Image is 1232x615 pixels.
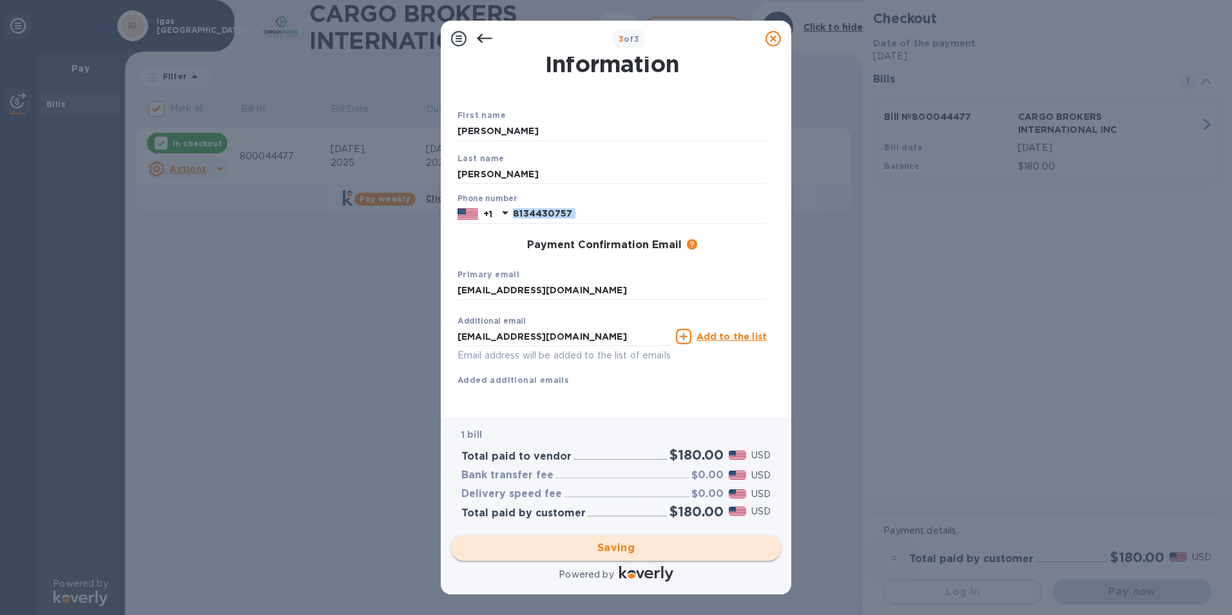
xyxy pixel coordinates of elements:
[457,375,569,385] b: Added additional emails
[669,503,724,520] h2: $180.00
[691,469,724,482] h3: $0.00
[457,122,767,141] input: Enter your first name
[751,469,771,482] p: USD
[729,451,746,460] img: USD
[729,471,746,480] img: USD
[619,566,673,581] img: Logo
[751,449,771,462] p: USD
[461,469,553,482] h3: Bank transfer fee
[729,489,746,498] img: USD
[697,331,767,342] u: Add to the list
[483,208,492,220] p: +1
[457,164,767,184] input: Enter your last name
[461,451,572,463] h3: Total paid to vendor
[669,447,724,463] h2: $180.00
[457,153,505,163] b: Last name
[527,239,682,251] h3: Payment Confirmation Email
[457,110,506,120] b: First name
[729,507,746,516] img: USD
[619,34,640,44] b: of 3
[457,23,767,77] h1: Payment Contact Information
[691,488,724,500] h3: $0.00
[513,204,767,224] input: Enter your phone number
[457,269,519,279] b: Primary email
[461,507,586,520] h3: Total paid by customer
[457,318,526,326] label: Additional email
[461,429,482,440] b: 1 bill
[619,34,624,44] span: 3
[457,327,671,346] input: Enter additional email
[751,505,771,518] p: USD
[457,195,517,203] label: Phone number
[461,488,562,500] h3: Delivery speed fee
[559,568,613,581] p: Powered by
[751,487,771,501] p: USD
[457,348,671,363] p: Email address will be added to the list of emails
[457,281,767,300] input: Enter your primary name
[457,207,478,221] img: US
